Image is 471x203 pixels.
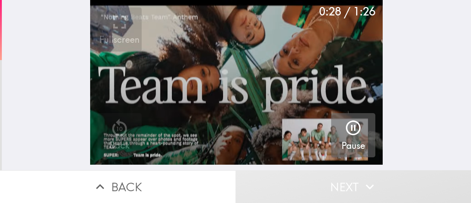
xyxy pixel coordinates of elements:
button: 10Back [98,113,142,157]
button: Fullscreen [98,7,142,52]
button: Pause [331,113,375,157]
h5: Pause [341,140,365,152]
h5: Back [109,139,130,152]
button: Next [235,170,471,203]
p: 10 [116,125,123,133]
h5: Fullscreen [99,34,139,46]
div: 0:28 / 1:26 [319,4,375,19]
